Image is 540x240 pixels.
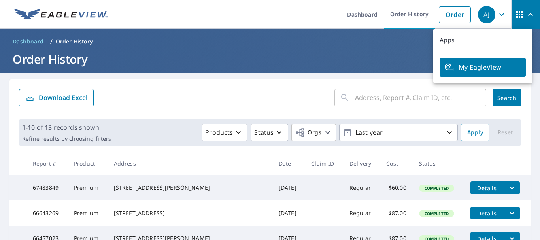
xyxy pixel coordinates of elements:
[343,175,380,200] td: Regular
[291,124,336,141] button: Orgs
[9,35,531,48] nav: breadcrumb
[251,124,288,141] button: Status
[440,58,526,77] a: My EagleView
[380,200,412,226] td: $87.00
[470,207,504,219] button: detailsBtn-66643269
[68,152,108,175] th: Product
[22,123,111,132] p: 1-10 of 13 records shown
[499,94,515,102] span: Search
[413,152,464,175] th: Status
[272,152,305,175] th: Date
[467,128,483,138] span: Apply
[68,175,108,200] td: Premium
[380,175,412,200] td: $60.00
[202,124,247,141] button: Products
[14,9,108,21] img: EV Logo
[114,209,266,217] div: [STREET_ADDRESS]
[56,38,93,45] p: Order History
[254,128,274,137] p: Status
[272,200,305,226] td: [DATE]
[461,124,489,141] button: Apply
[504,181,520,194] button: filesDropdownBtn-67483849
[470,181,504,194] button: detailsBtn-67483849
[26,200,68,226] td: 66643269
[13,38,44,45] span: Dashboard
[295,128,321,138] span: Orgs
[305,152,343,175] th: Claim ID
[475,210,499,217] span: Details
[343,152,380,175] th: Delivery
[478,6,495,23] div: AJ
[39,93,87,102] p: Download Excel
[439,6,471,23] a: Order
[380,152,412,175] th: Cost
[433,29,532,51] p: Apps
[22,135,111,142] p: Refine results by choosing filters
[68,200,108,226] td: Premium
[272,175,305,200] td: [DATE]
[504,207,520,219] button: filesDropdownBtn-66643269
[352,126,445,140] p: Last year
[9,51,531,67] h1: Order History
[420,185,453,191] span: Completed
[26,152,68,175] th: Report #
[343,200,380,226] td: Regular
[420,211,453,216] span: Completed
[114,184,266,192] div: [STREET_ADDRESS][PERSON_NAME]
[50,37,53,46] li: /
[339,124,458,141] button: Last year
[19,89,94,106] button: Download Excel
[355,87,486,109] input: Address, Report #, Claim ID, etc.
[475,184,499,192] span: Details
[108,152,272,175] th: Address
[493,89,521,106] button: Search
[9,35,47,48] a: Dashboard
[444,62,521,72] span: My EagleView
[205,128,233,137] p: Products
[26,175,68,200] td: 67483849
